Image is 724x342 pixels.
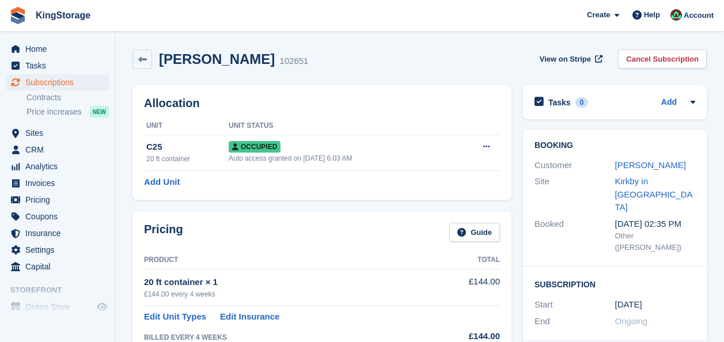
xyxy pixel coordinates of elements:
span: Analytics [25,158,94,174]
img: stora-icon-8386f47178a22dfd0bd8f6a31ec36ba5ce8667c1dd55bd0f319d3a0aa187defe.svg [9,7,26,24]
span: Create [587,9,610,21]
span: Home [25,41,94,57]
span: Occupied [229,141,280,153]
span: Tasks [25,58,94,74]
h2: Tasks [548,97,571,108]
a: View on Stripe [535,50,605,69]
a: Edit Insurance [220,310,279,324]
div: End [535,315,615,328]
div: NEW [90,106,109,117]
span: Ongoing [615,316,648,326]
div: £144.00 every 4 weeks [144,289,433,299]
a: Price increases NEW [26,105,109,118]
a: Add [661,96,677,109]
div: 102651 [279,55,308,68]
th: Total [433,251,500,269]
time: 2025-08-22 00:00:00 UTC [615,298,642,311]
div: 20 ft container × 1 [144,276,433,289]
span: Settings [25,242,94,258]
span: CRM [25,142,94,158]
a: KingStorage [31,6,95,25]
img: John King [670,9,682,21]
th: Unit [144,117,229,135]
span: Capital [25,259,94,275]
span: Subscriptions [25,74,94,90]
span: Price increases [26,107,82,117]
a: Guide [449,223,500,242]
h2: Allocation [144,97,500,110]
span: Help [644,9,660,21]
div: 0 [575,97,589,108]
a: menu [6,41,109,57]
div: 20 ft container [146,154,229,164]
a: [PERSON_NAME] [615,160,686,170]
a: menu [6,299,109,315]
div: Auto access granted on [DATE] 6:03 AM [229,153,456,164]
a: Cancel Subscription [618,50,707,69]
a: menu [6,158,109,174]
a: menu [6,142,109,158]
div: Booked [535,218,615,253]
div: Other ([PERSON_NAME]) [615,230,696,253]
span: Insurance [25,225,94,241]
th: Unit Status [229,117,456,135]
h2: Pricing [144,223,183,242]
a: menu [6,225,109,241]
a: Kirkby in [GEOGRAPHIC_DATA] [615,176,693,212]
div: [DATE] 02:35 PM [615,218,696,231]
a: menu [6,125,109,141]
a: menu [6,242,109,258]
div: Site [535,175,615,214]
a: menu [6,192,109,208]
a: menu [6,58,109,74]
span: View on Stripe [540,54,591,65]
h2: [PERSON_NAME] [159,51,275,67]
h2: Subscription [535,278,695,290]
a: Edit Unit Types [144,310,206,324]
a: menu [6,74,109,90]
td: £144.00 [433,269,500,305]
span: Pricing [25,192,94,208]
a: Contracts [26,92,109,103]
a: menu [6,259,109,275]
span: Online Store [25,299,94,315]
a: menu [6,208,109,225]
div: Start [535,298,615,311]
th: Product [144,251,433,269]
div: C25 [146,140,229,154]
span: Sites [25,125,94,141]
a: Add Unit [144,176,180,189]
span: Invoices [25,175,94,191]
div: Customer [535,159,615,172]
span: Storefront [10,284,115,296]
span: Account [684,10,714,21]
a: menu [6,175,109,191]
span: Coupons [25,208,94,225]
a: Preview store [95,300,109,314]
h2: Booking [535,141,695,150]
